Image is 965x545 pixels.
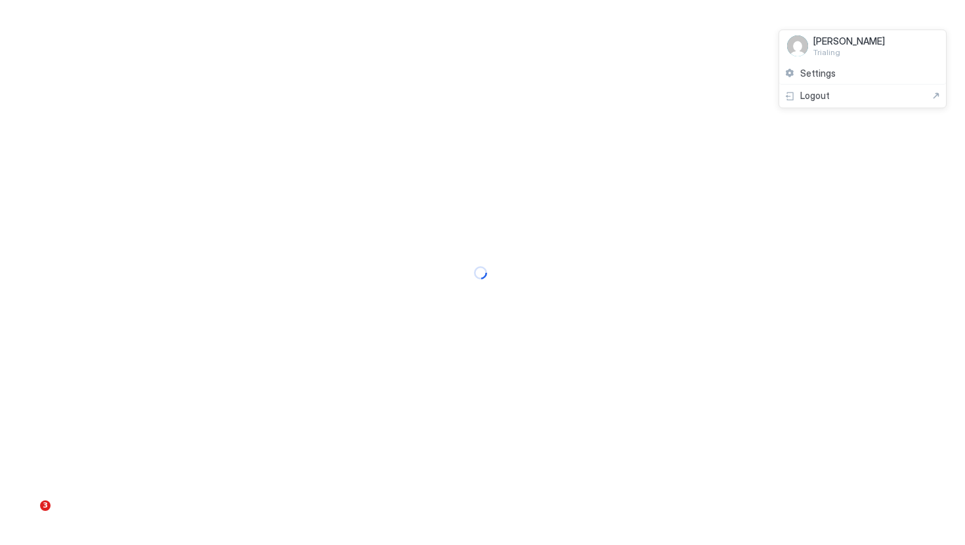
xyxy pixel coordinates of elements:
[40,500,51,511] span: 3
[800,90,830,102] span: Logout
[813,35,885,47] span: [PERSON_NAME]
[813,47,885,57] span: Trialing
[13,500,45,532] iframe: Intercom live chat
[800,68,836,79] span: Settings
